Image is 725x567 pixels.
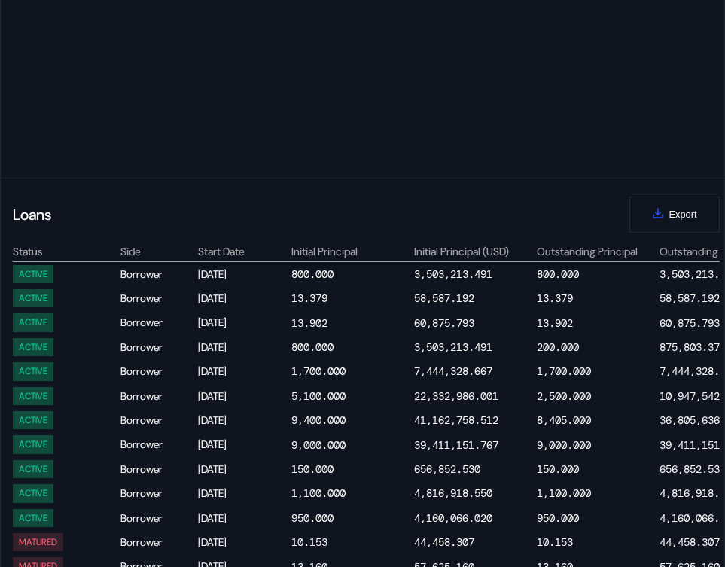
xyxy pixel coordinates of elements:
div: Initial Principal [291,245,412,258]
div: 1,100.000 [537,486,591,500]
div: 13.902 [537,316,573,330]
div: 13.902 [291,316,327,330]
div: Borrower [120,533,196,551]
div: 950.000 [537,511,579,525]
div: ACTIVE [19,293,47,303]
div: 9,000.000 [291,438,346,452]
div: 44,458.307 [660,535,720,549]
div: Initial Principal (USD) [414,245,535,258]
div: 22,332,986.001 [414,389,498,403]
div: [DATE] [198,411,288,429]
div: ACTIVE [19,488,47,498]
div: Borrower [120,313,196,331]
div: 60,875.793 [414,316,474,330]
div: 13.379 [537,291,573,305]
div: Borrower [120,338,196,356]
div: [DATE] [198,509,288,527]
div: 1,700.000 [291,364,346,378]
div: ACTIVE [19,464,47,474]
div: Outstanding Principal [537,245,657,258]
div: 8,405.000 [537,413,591,427]
div: 9,400.000 [291,413,346,427]
div: Start Date [198,245,288,258]
div: 58,587.192 [414,291,474,305]
div: 656,852.530 [414,462,480,476]
button: Export [629,197,720,233]
div: 60,875.793 [660,316,720,330]
div: Borrower [120,411,196,429]
div: 800.000 [537,267,579,281]
div: 150.000 [291,462,334,476]
div: Borrower [120,435,196,453]
div: [DATE] [198,338,288,356]
div: ACTIVE [19,342,47,352]
div: 58,587.192 [660,291,720,305]
div: ACTIVE [19,513,47,523]
div: 3,503,213.491 [414,340,492,354]
div: [DATE] [198,362,288,380]
div: 4,160,066.020 [414,511,492,525]
div: 950.000 [291,511,334,525]
div: 800.000 [291,267,334,281]
div: 150.000 [537,462,579,476]
div: ACTIVE [19,415,47,425]
div: [DATE] [198,484,288,502]
div: Borrower [120,387,196,405]
div: 1,700.000 [537,364,591,378]
div: [DATE] [198,435,288,453]
div: Borrower [120,265,196,283]
div: 800.000 [291,340,334,354]
div: [DATE] [198,289,288,307]
div: 10.153 [537,535,573,549]
div: 13.379 [291,291,327,305]
div: [DATE] [198,460,288,478]
div: 41,162,758.512 [414,413,498,427]
div: Borrower [120,509,196,527]
div: [DATE] [198,533,288,551]
div: 39,411,151.767 [414,438,498,452]
div: Borrower [120,362,196,380]
div: ACTIVE [19,439,47,450]
div: 4,816,918.550 [414,486,492,500]
div: [DATE] [198,387,288,405]
div: ACTIVE [19,317,47,328]
div: [DATE] [198,265,288,283]
div: ACTIVE [19,366,47,376]
div: 3,503,213.491 [414,267,492,281]
span: Export [669,209,697,220]
div: 7,444,328.667 [414,364,492,378]
div: Borrower [120,484,196,502]
div: 5,100.000 [291,389,346,403]
div: ACTIVE [19,391,47,401]
div: 2,500.000 [537,389,591,403]
div: ACTIVE [19,269,47,279]
div: 1,100.000 [291,486,346,500]
div: [DATE] [198,313,288,331]
div: 10.153 [291,535,327,549]
div: 44,458.307 [414,535,474,549]
div: 200.000 [537,340,579,354]
div: 9,000.000 [537,438,591,452]
div: MATURED [19,537,57,547]
div: Side [120,245,196,258]
div: Loans [13,205,51,224]
div: Status [13,245,118,258]
div: Borrower [120,460,196,478]
div: Borrower [120,289,196,307]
